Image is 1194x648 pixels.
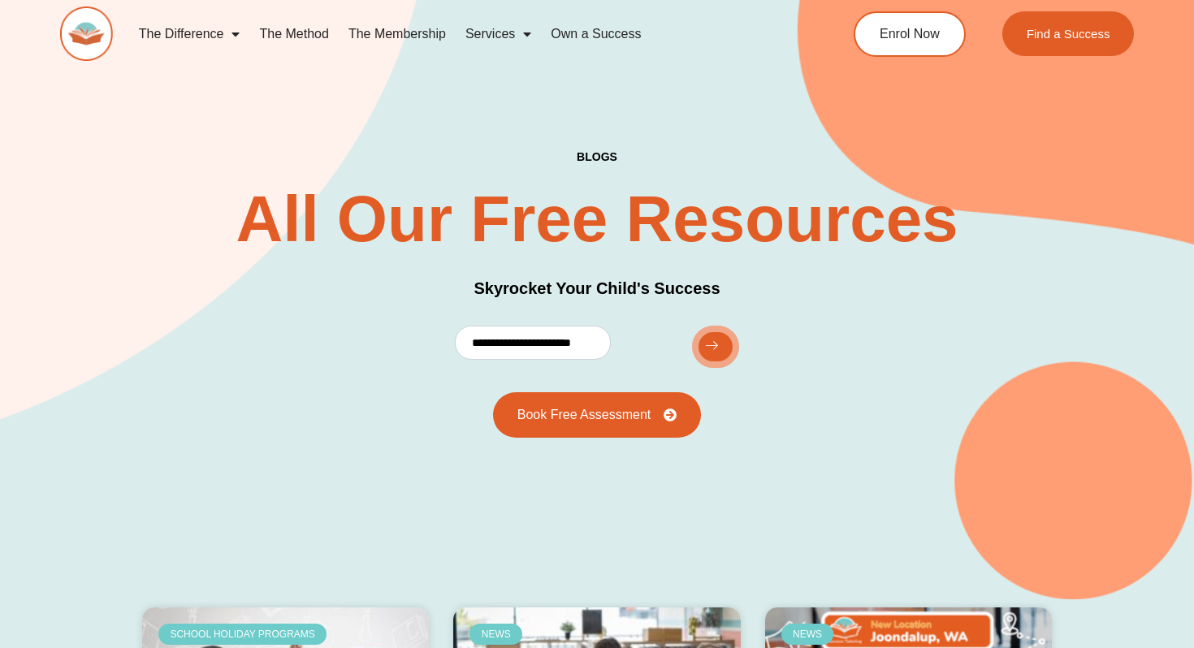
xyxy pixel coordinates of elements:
span: Skyrocket Your Child's Success [474,279,720,297]
a: The Membership [339,15,456,53]
span: Book Free Assessment [517,408,651,421]
p: BLOGS [577,151,617,162]
a: Own a Success [541,15,651,53]
a: The Difference [129,15,250,53]
a: Find a Success [1002,11,1135,56]
h2: All Our Free Resources​ [236,187,958,252]
nav: Menu [129,15,793,53]
a: Book Free Assessment [493,392,702,438]
div: News [781,624,834,645]
input: email [455,326,611,360]
a: Enrol Now [854,11,966,57]
div: News [469,624,522,645]
button: submit [692,326,739,368]
a: The Method [249,15,338,53]
span: Enrol Now [880,28,940,41]
span: Find a Success [1027,28,1110,40]
div: School Holiday Programs [158,624,327,645]
a: Services [456,15,541,53]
